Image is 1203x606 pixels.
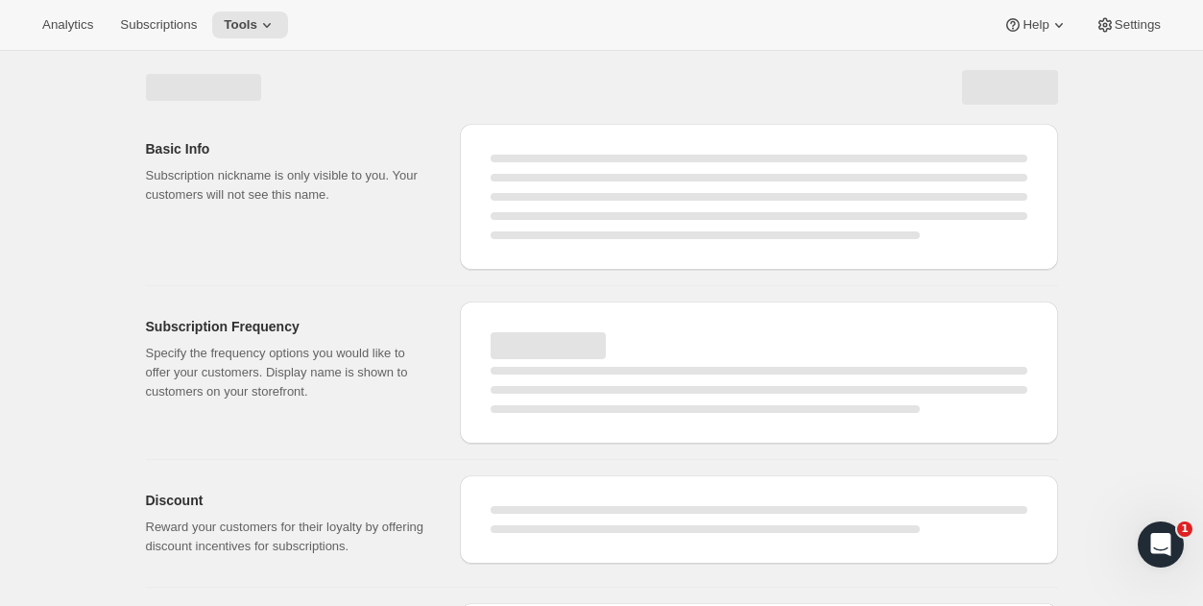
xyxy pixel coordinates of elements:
[42,17,93,33] span: Analytics
[1084,12,1172,38] button: Settings
[108,12,208,38] button: Subscriptions
[224,17,257,33] span: Tools
[1177,521,1192,537] span: 1
[1023,17,1048,33] span: Help
[120,17,197,33] span: Subscriptions
[31,12,105,38] button: Analytics
[146,139,429,158] h2: Basic Info
[1138,521,1184,568] iframe: Intercom live chat
[992,12,1079,38] button: Help
[1115,17,1161,33] span: Settings
[146,317,429,336] h2: Subscription Frequency
[146,344,429,401] p: Specify the frequency options you would like to offer your customers. Display name is shown to cu...
[212,12,288,38] button: Tools
[146,166,429,205] p: Subscription nickname is only visible to you. Your customers will not see this name.
[146,518,429,556] p: Reward your customers for their loyalty by offering discount incentives for subscriptions.
[146,491,429,510] h2: Discount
